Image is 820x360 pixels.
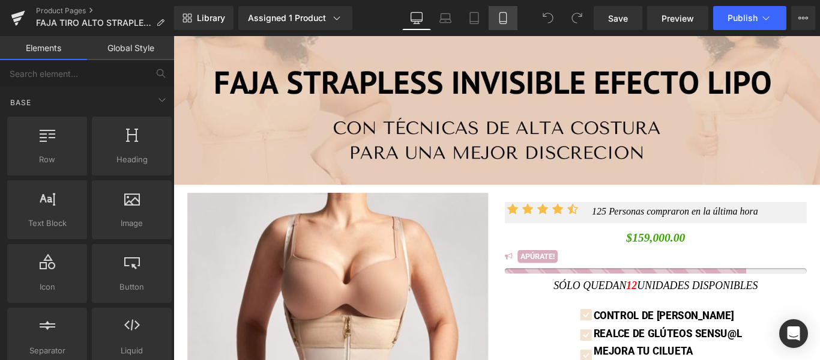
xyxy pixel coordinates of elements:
[431,6,460,30] a: Laptop
[11,344,83,357] span: Separator
[521,273,657,287] span: UNIDADES DISPONIBLES
[174,6,234,30] a: New Library
[36,6,174,16] a: Product Pages
[470,191,657,203] span: 125 Реrѕоnаѕ соmрrаrоn еn lа últіmа hоrа
[791,6,815,30] button: More
[489,6,517,30] a: Mobile
[36,18,151,28] span: FAJA TIRO ALTO STRAPLESS
[11,217,83,230] span: Text Block
[713,6,786,30] button: Publish
[647,6,708,30] a: Preview
[509,273,521,287] span: 12
[248,12,343,24] div: Assigned 1 Product
[728,13,758,23] span: Publish
[472,306,639,323] p: Control de [PERSON_NAME]
[197,13,225,23] span: Library
[662,12,694,25] span: Preview
[11,281,83,293] span: Icon
[95,281,168,293] span: Button
[95,217,168,230] span: Image
[95,153,168,166] span: Heading
[427,273,508,287] span: SÓLO QUEDAN
[608,12,628,25] span: Save
[402,6,431,30] a: Desktop
[536,6,560,30] button: Undo
[387,240,432,255] mark: APÚRATE!
[565,6,589,30] button: Redo
[95,344,168,357] span: Liquid
[472,329,639,340] p: Realce de Glúteos Sensu@l
[11,153,83,166] span: Row
[460,6,489,30] a: Tablet
[87,36,174,60] a: Global Style
[509,216,575,237] span: $159,000.00
[779,319,808,348] div: Open Intercom Messenger
[9,97,32,108] span: Base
